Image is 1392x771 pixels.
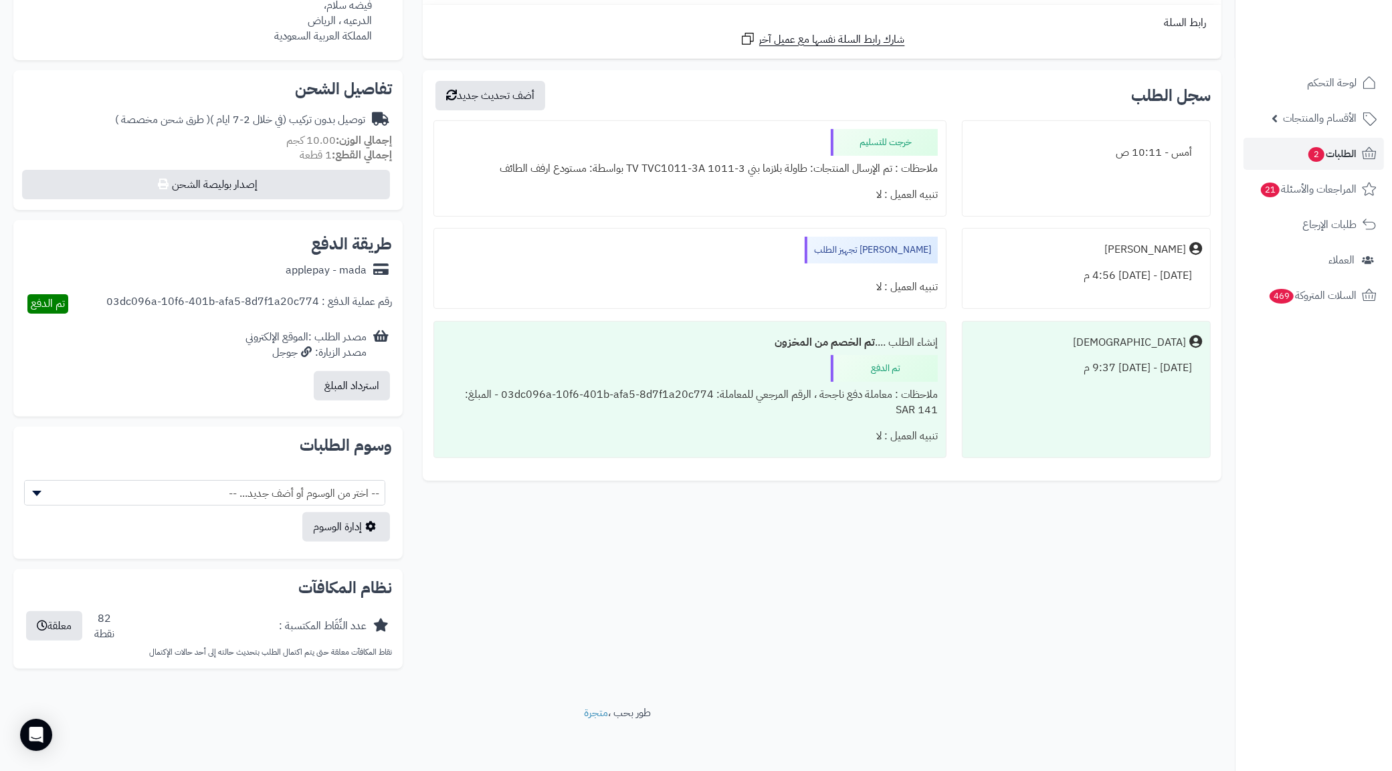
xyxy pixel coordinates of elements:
span: الأقسام والمنتجات [1283,109,1357,128]
small: 1 قطعة [300,147,392,163]
span: طلبات الإرجاع [1302,215,1357,234]
a: الطلبات2 [1244,138,1384,170]
span: 469 [1270,289,1294,304]
span: المراجعات والأسئلة [1260,180,1357,199]
span: السلات المتروكة [1268,286,1357,305]
div: [DATE] - [DATE] 9:37 م [971,355,1202,381]
div: ملاحظات : تم الإرسال المنتجات: طاولة بلازما بني 3-1011 TV TVC1011-3A بواسطة: مستودع ارفف الطائف [442,156,938,182]
h3: سجل الطلب [1131,88,1211,104]
button: إصدار بوليصة الشحن [22,170,390,199]
div: 82 [94,611,114,642]
button: معلقة [26,611,82,641]
span: العملاء [1328,251,1355,269]
b: تم الخصم من المخزون [775,334,875,350]
span: -- اختر من الوسوم أو أضف جديد... -- [25,481,385,506]
button: استرداد المبلغ [314,371,390,401]
a: السلات المتروكة469 [1244,280,1384,312]
div: [PERSON_NAME] [1104,242,1186,257]
div: عدد النِّقَاط المكتسبة : [279,619,367,634]
p: نقاط المكافآت معلقة حتى يتم اكتمال الطلب بتحديث حالته إلى أحد حالات الإكتمال [24,647,392,658]
div: خرجت للتسليم [831,129,938,156]
div: ملاحظات : معاملة دفع ناجحة ، الرقم المرجعي للمعاملة: 03dc096a-10f6-401b-afa5-8d7f1a20c774 - المبل... [442,382,938,423]
div: تنبيه العميل : لا [442,182,938,208]
div: رقم عملية الدفع : 03dc096a-10f6-401b-afa5-8d7f1a20c774 [106,294,392,314]
div: توصيل بدون تركيب (في خلال 2-7 ايام ) [115,112,365,128]
div: applepay - mada [286,263,367,278]
span: ( طرق شحن مخصصة ) [115,112,210,128]
span: -- اختر من الوسوم أو أضف جديد... -- [24,480,385,506]
div: إنشاء الطلب .... [442,330,938,356]
div: نقطة [94,627,114,642]
div: تنبيه العميل : لا [442,423,938,449]
a: المراجعات والأسئلة21 [1244,173,1384,205]
a: طلبات الإرجاع [1244,209,1384,241]
a: شارك رابط السلة نفسها مع عميل آخر [740,31,905,47]
div: تم الدفع [831,355,938,382]
div: [PERSON_NAME] تجهيز الطلب [805,237,938,263]
h2: طريقة الدفع [311,236,392,252]
div: [DATE] - [DATE] 4:56 م [971,263,1202,289]
span: 2 [1308,147,1324,162]
div: Open Intercom Messenger [20,719,52,751]
span: الطلبات [1307,144,1357,163]
div: أمس - 10:11 ص [971,140,1202,166]
button: أضف تحديث جديد [435,81,545,110]
a: متجرة [584,705,608,721]
div: مصدر الزيارة: جوجل [245,345,367,360]
div: مصدر الطلب :الموقع الإلكتروني [245,330,367,360]
h2: وسوم الطلبات [24,437,392,453]
strong: إجمالي الوزن: [336,132,392,148]
h2: تفاصيل الشحن [24,81,392,97]
div: تنبيه العميل : لا [442,274,938,300]
div: [DEMOGRAPHIC_DATA] [1073,335,1186,350]
a: إدارة الوسوم [302,512,390,542]
span: 21 [1261,183,1280,197]
a: العملاء [1244,244,1384,276]
h2: نظام المكافآت [24,580,392,596]
a: لوحة التحكم [1244,67,1384,99]
small: 10.00 كجم [286,132,392,148]
strong: إجمالي القطع: [332,147,392,163]
span: شارك رابط السلة نفسها مع عميل آخر [759,32,905,47]
span: تم الدفع [31,296,65,312]
div: رابط السلة [428,15,1216,31]
span: لوحة التحكم [1307,74,1357,92]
